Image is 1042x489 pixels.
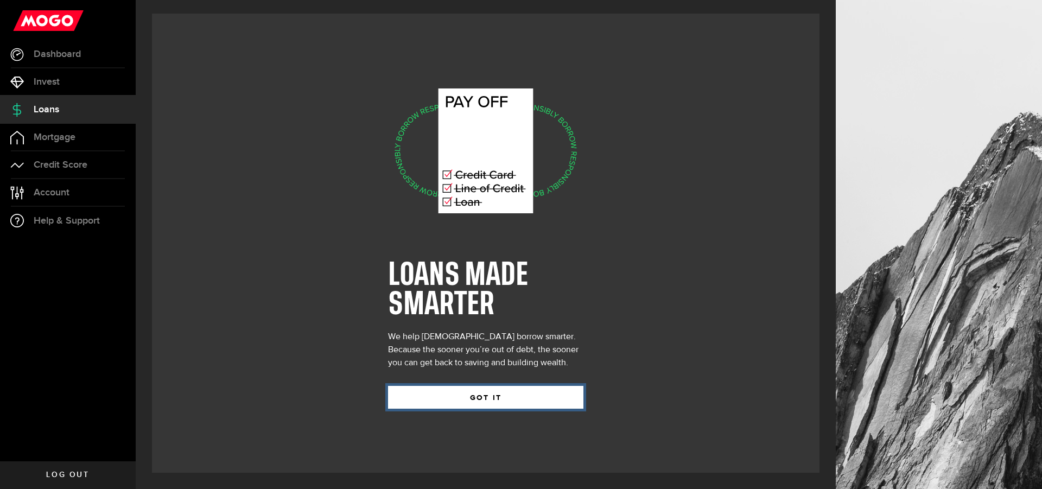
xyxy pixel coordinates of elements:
[388,331,583,370] div: We help [DEMOGRAPHIC_DATA] borrow smarter. Because the sooner you’re out of debt, the sooner you ...
[34,105,59,115] span: Loans
[34,132,75,142] span: Mortgage
[34,77,60,87] span: Invest
[34,188,69,198] span: Account
[388,386,583,409] button: GOT IT
[9,4,41,37] button: Open LiveChat chat widget
[34,49,81,59] span: Dashboard
[34,216,100,226] span: Help & Support
[34,160,87,170] span: Credit Score
[46,471,89,479] span: Log out
[388,261,583,320] h1: LOANS MADE SMARTER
